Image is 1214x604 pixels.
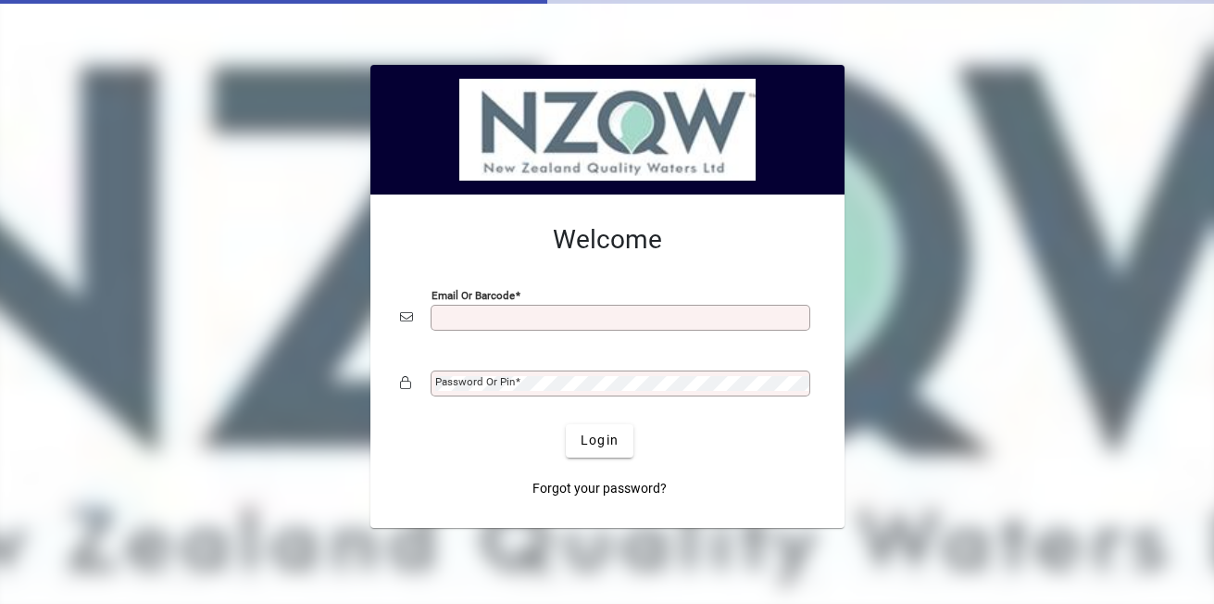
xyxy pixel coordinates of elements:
[581,431,619,450] span: Login
[435,375,515,388] mat-label: Password or Pin
[532,479,667,498] span: Forgot your password?
[432,288,515,301] mat-label: Email or Barcode
[400,224,815,256] h2: Welcome
[566,424,633,458] button: Login
[525,472,674,506] a: Forgot your password?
